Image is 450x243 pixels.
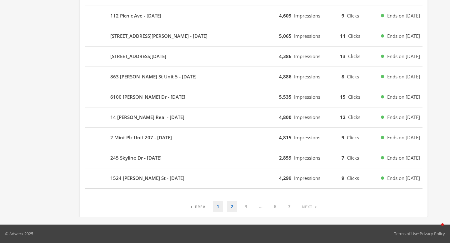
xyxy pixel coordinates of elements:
[348,33,360,39] span: Clicks
[227,201,237,212] a: 2
[298,201,321,212] a: Next
[110,32,207,40] b: [STREET_ADDRESS][PERSON_NAME] - [DATE]
[85,90,422,105] button: 6100 [PERSON_NAME] Dr - [DATE]5,535Impressions15ClicksEnds on [DATE]
[294,134,320,141] span: Impressions
[347,134,359,141] span: Clicks
[348,53,360,59] span: Clicks
[340,33,346,39] b: 11
[294,155,320,161] span: Impressions
[342,12,344,19] b: 9
[110,134,172,141] b: 2 Mint Plz Unit 207 - [DATE]
[110,73,197,80] b: 863 [PERSON_NAME] St Unit 5 - [DATE]
[279,134,292,141] b: 4,815
[85,8,422,23] button: 112 Picnic Ave - [DATE]4,609Impressions9ClicksEnds on [DATE]
[279,114,292,120] b: 4,800
[294,73,320,80] span: Impressions
[279,12,292,19] b: 4,609
[347,175,359,181] span: Clicks
[110,93,185,101] b: 6100 [PERSON_NAME] Dr - [DATE]
[394,231,445,237] div: •
[110,114,184,121] b: 14 [PERSON_NAME] Real - [DATE]
[342,73,344,80] b: 8
[347,12,359,19] span: Clicks
[85,110,422,125] button: 14 [PERSON_NAME] Real - [DATE]4,800Impressions12ClicksEnds on [DATE]
[387,114,420,121] span: Ends on [DATE]
[342,134,344,141] b: 9
[110,154,162,161] b: 245 Skyline Dr - [DATE]
[394,231,418,236] a: Terms of Use
[294,33,320,39] span: Impressions
[387,32,420,40] span: Ends on [DATE]
[387,73,420,80] span: Ends on [DATE]
[342,155,344,161] b: 7
[347,155,359,161] span: Clicks
[284,201,294,212] a: 7
[110,53,166,60] b: [STREET_ADDRESS][DATE]
[387,12,420,19] span: Ends on [DATE]
[110,12,161,19] b: 112 Picnic Ave - [DATE]
[110,175,184,182] b: 1524 [PERSON_NAME] St - [DATE]
[279,155,292,161] b: 2,859
[5,231,33,237] p: © Adwerx 2025
[387,175,420,182] span: Ends on [DATE]
[85,171,422,186] button: 1524 [PERSON_NAME] St - [DATE]4,299Impressions9ClicksEnds on [DATE]
[387,134,420,141] span: Ends on [DATE]
[348,94,360,100] span: Clicks
[85,29,422,44] button: [STREET_ADDRESS][PERSON_NAME] - [DATE]5,065Impressions11ClicksEnds on [DATE]
[270,201,280,212] a: 6
[340,53,346,59] b: 13
[294,114,320,120] span: Impressions
[340,94,346,100] b: 15
[294,175,320,181] span: Impressions
[85,130,422,145] button: 2 Mint Plz Unit 207 - [DATE]4,815Impressions9ClicksEnds on [DATE]
[294,12,320,19] span: Impressions
[213,201,223,212] a: 1
[279,33,292,39] b: 5,065
[85,151,422,166] button: 245 Skyline Dr - [DATE]2,859Impressions7ClicksEnds on [DATE]
[420,231,445,236] a: Privacy Policy
[387,53,420,60] span: Ends on [DATE]
[241,201,251,212] a: 3
[85,49,422,64] button: [STREET_ADDRESS][DATE]4,386Impressions13ClicksEnds on [DATE]
[294,53,320,59] span: Impressions
[348,114,360,120] span: Clicks
[429,222,444,237] iframe: Intercom live chat
[187,201,321,212] nav: pagination
[340,114,346,120] b: 12
[342,175,344,181] b: 9
[315,203,317,210] span: ›
[279,94,292,100] b: 5,535
[279,73,292,80] b: 4,886
[279,175,292,181] b: 4,299
[387,93,420,101] span: Ends on [DATE]
[294,94,320,100] span: Impressions
[347,73,359,80] span: Clicks
[387,154,420,161] span: Ends on [DATE]
[85,69,422,84] button: 863 [PERSON_NAME] St Unit 5 - [DATE]4,886Impressions8ClicksEnds on [DATE]
[279,53,292,59] b: 4,386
